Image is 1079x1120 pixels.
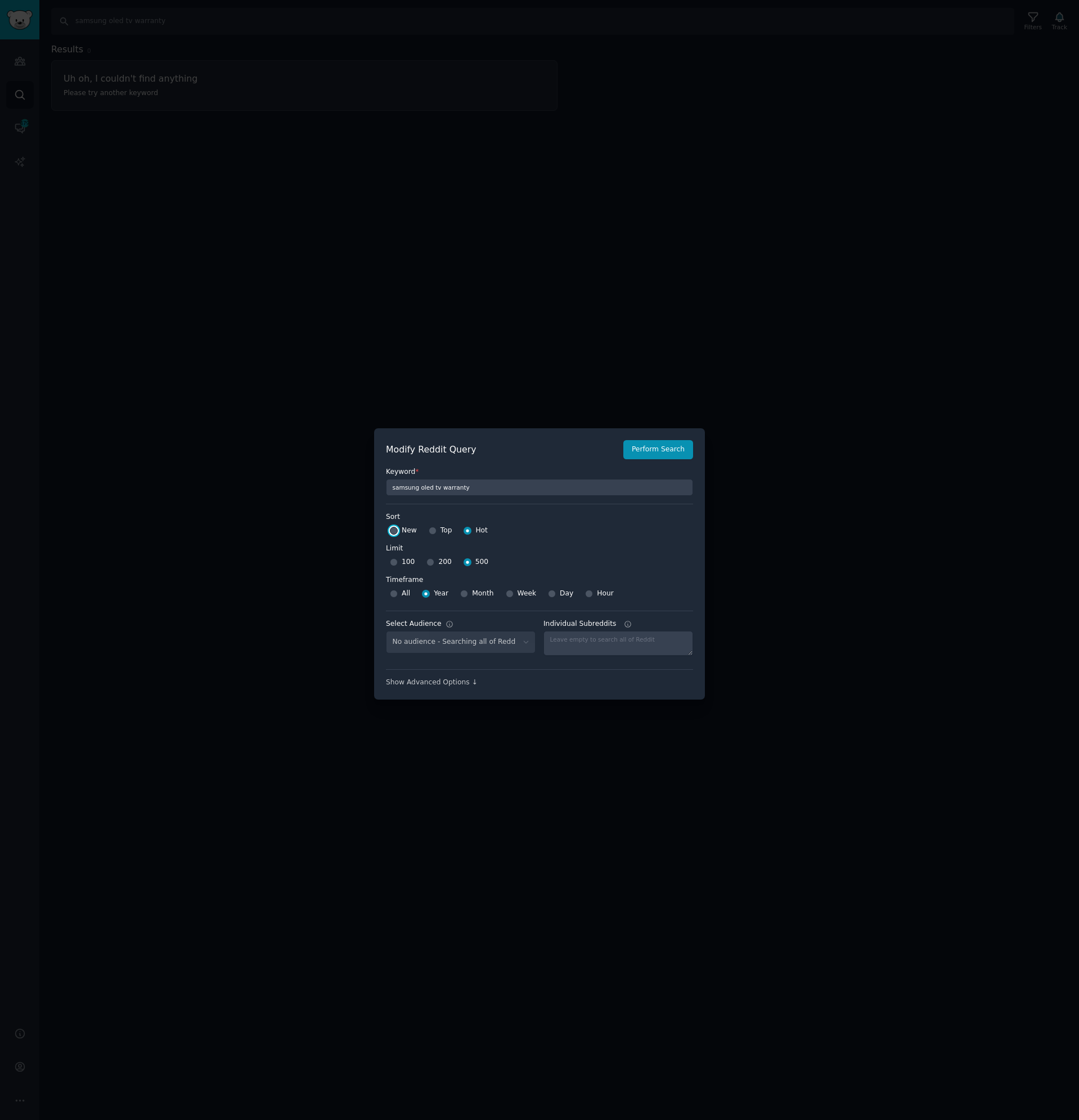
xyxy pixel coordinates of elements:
span: All [402,589,410,599]
span: 500 [475,557,488,567]
span: Hot [475,526,488,536]
div: Show Advanced Options ↓ [386,678,693,688]
label: Sort [386,512,693,522]
label: Keyword [386,467,693,477]
span: Week [518,589,537,599]
span: New [402,526,417,536]
h2: Modify Reddit Query [386,443,617,457]
button: Perform Search [623,440,693,459]
label: Individual Subreddits [543,619,693,629]
span: Month [472,589,493,599]
span: Top [440,526,452,536]
span: 100 [402,557,415,567]
span: Hour [597,589,614,599]
div: Limit [386,544,403,554]
label: Timeframe [386,571,693,585]
input: Keyword to search on Reddit [386,479,693,496]
span: Year [434,589,448,599]
span: 200 [438,557,451,567]
span: Day [560,589,573,599]
div: Select Audience [386,619,442,629]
